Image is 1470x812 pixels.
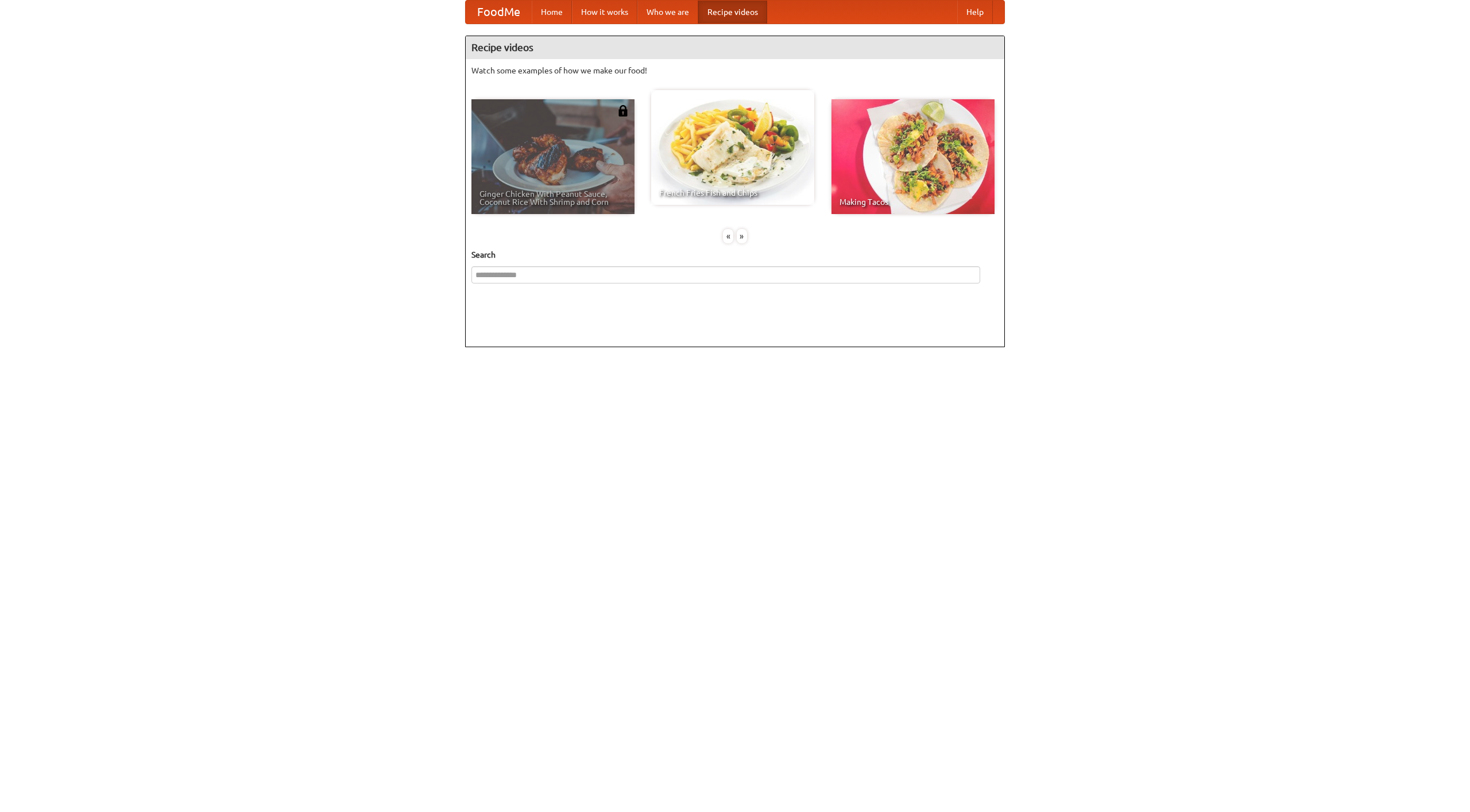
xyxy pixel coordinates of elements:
h5: Search [471,249,999,261]
div: « [723,229,733,243]
a: Who we are [637,1,698,24]
img: 483408.png [617,105,629,116]
p: Watch some examples of how we make our food! [471,65,999,76]
span: Making Tacos [840,198,987,206]
a: Help [957,1,993,24]
a: French Fries Fish and Chips [651,90,814,205]
span: French Fries Fish and Chips [659,189,806,197]
a: Home [532,1,572,24]
a: Making Tacos [831,99,995,214]
a: FoodMe [466,1,532,24]
h4: Recipe videos [466,36,1004,59]
div: » [737,229,747,243]
a: How it works [572,1,637,24]
a: Recipe videos [698,1,767,24]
